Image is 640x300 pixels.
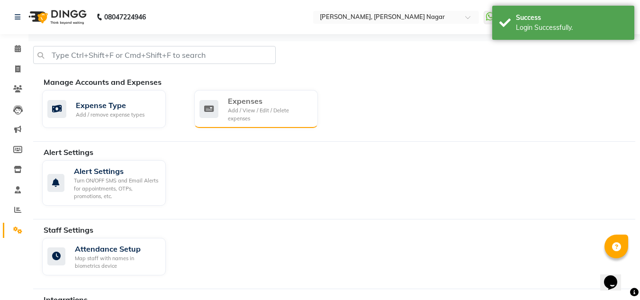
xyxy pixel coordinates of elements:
a: Alert SettingsTurn ON/OFF SMS and Email Alerts for appointments, OTPs, promotions, etc. [42,160,180,206]
b: 08047224946 [104,4,146,30]
div: Expenses [228,95,310,107]
a: ExpensesAdd / View / Edit / Delete expenses [194,90,332,128]
div: Success [516,13,627,23]
input: Type Ctrl+Shift+F or Cmd+Shift+F to search [33,46,276,64]
a: Expense TypeAdd / remove expense types [42,90,180,128]
iframe: chat widget [600,262,631,291]
a: Attendance SetupMap staff with names in biometrics device [42,238,180,275]
div: Alert Settings [74,165,158,177]
div: Expense Type [76,100,144,111]
div: Add / View / Edit / Delete expenses [228,107,310,122]
div: Attendance Setup [75,243,158,255]
img: logo [24,4,89,30]
div: Login Successfully. [516,23,627,33]
div: Add / remove expense types [76,111,144,119]
div: Map staff with names in biometrics device [75,255,158,270]
div: Turn ON/OFF SMS and Email Alerts for appointments, OTPs, promotions, etc. [74,177,158,200]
